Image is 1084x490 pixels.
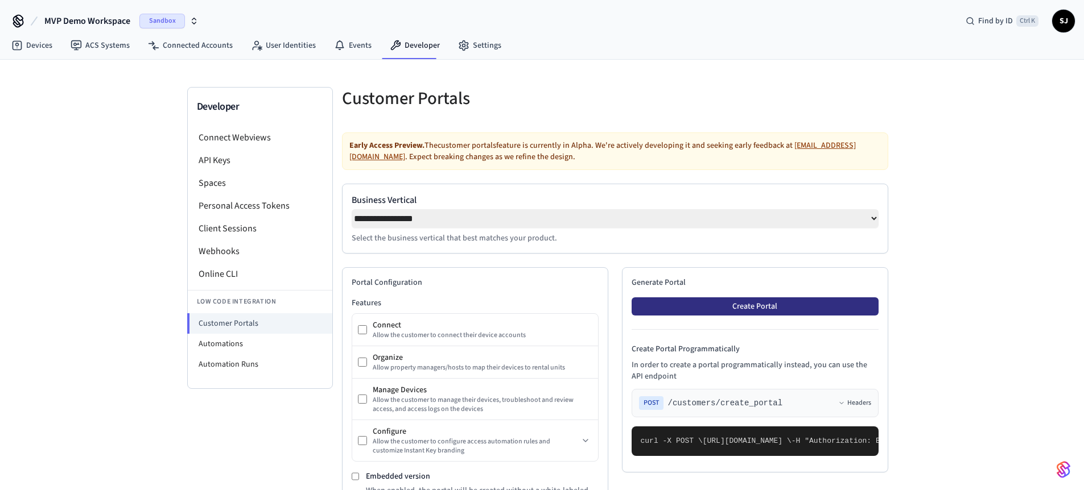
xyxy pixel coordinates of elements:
[2,35,61,56] a: Devices
[373,352,592,363] div: Organize
[373,319,592,331] div: Connect
[366,471,430,482] label: Embedded version
[373,426,579,437] div: Configure
[1057,460,1070,479] img: SeamLogoGradient.69752ec5.svg
[342,132,888,170] div: The customer portals feature is currently in Alpha. We're actively developing it and seeking earl...
[838,398,871,408] button: Headers
[373,363,592,372] div: Allow property managers/hosts to map their devices to rental units
[242,35,325,56] a: User Identities
[449,35,510,56] a: Settings
[352,297,599,309] h3: Features
[641,437,703,445] span: curl -X POST \
[668,397,783,409] span: /customers/create_portal
[61,35,139,56] a: ACS Systems
[188,354,332,375] li: Automation Runs
[381,35,449,56] a: Developer
[349,140,856,163] a: [EMAIL_ADDRESS][DOMAIN_NAME]
[1016,15,1038,27] span: Ctrl K
[325,35,381,56] a: Events
[978,15,1013,27] span: Find by ID
[373,384,592,396] div: Manage Devices
[187,313,332,334] li: Customer Portals
[197,99,323,115] h3: Developer
[188,126,332,149] li: Connect Webviews
[632,297,879,315] button: Create Portal
[1052,10,1075,32] button: SJ
[44,14,130,28] span: MVP Demo Workspace
[188,240,332,263] li: Webhooks
[373,396,592,414] div: Allow the customer to manage their devices, troubleshoot and review access, and access logs on th...
[139,35,242,56] a: Connected Accounts
[639,396,663,410] span: POST
[188,290,332,313] li: Low Code Integration
[188,334,332,354] li: Automations
[957,11,1048,31] div: Find by IDCtrl K
[188,194,332,217] li: Personal Access Tokens
[703,437,792,445] span: [URL][DOMAIN_NAME] \
[632,343,879,355] h4: Create Portal Programmatically
[373,331,592,340] div: Allow the customer to connect their device accounts
[632,359,879,382] p: In order to create a portal programmatically instead, you can use the API endpoint
[373,437,579,455] div: Allow the customer to configure access automation rules and customize Instant Key branding
[352,277,599,288] h2: Portal Configuration
[342,87,608,110] h5: Customer Portals
[632,277,879,288] h2: Generate Portal
[349,140,424,151] strong: Early Access Preview.
[188,263,332,285] li: Online CLI
[792,437,1004,445] span: -H "Authorization: Bearer seam_api_key_123456" \
[188,217,332,240] li: Client Sessions
[188,149,332,172] li: API Keys
[139,14,185,28] span: Sandbox
[1053,11,1074,31] span: SJ
[352,232,879,244] p: Select the business vertical that best matches your product.
[352,193,879,207] label: Business Vertical
[188,172,332,194] li: Spaces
